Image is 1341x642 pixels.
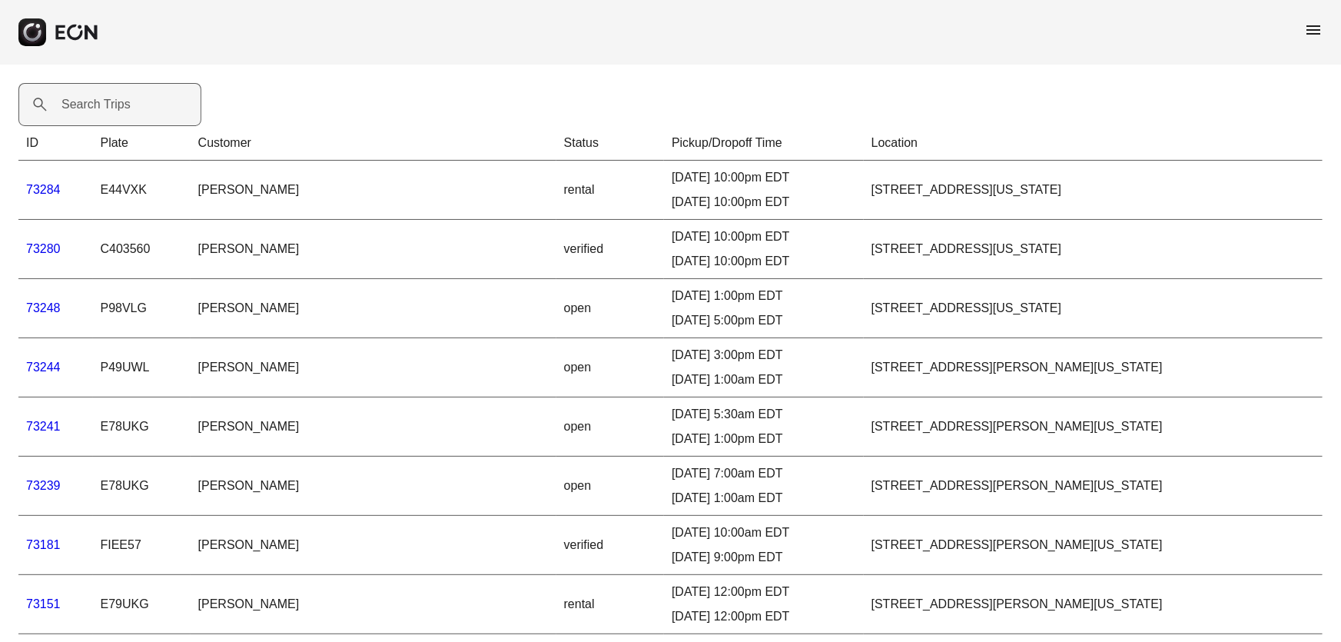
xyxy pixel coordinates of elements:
td: [PERSON_NAME] [191,338,556,398]
a: 73244 [26,361,61,374]
th: Location [864,126,1323,161]
div: [DATE] 10:00pm EDT [672,228,856,246]
div: [DATE] 1:00am EDT [672,489,856,507]
td: [PERSON_NAME] [191,161,556,220]
td: E78UKG [93,398,191,457]
td: E79UKG [93,575,191,634]
th: Customer [191,126,556,161]
td: [STREET_ADDRESS][PERSON_NAME][US_STATE] [864,575,1323,634]
label: Search Trips [61,95,131,114]
div: [DATE] 10:00pm EDT [672,252,856,271]
td: open [556,338,664,398]
td: [STREET_ADDRESS][PERSON_NAME][US_STATE] [864,457,1323,516]
div: [DATE] 1:00pm EDT [672,287,856,305]
td: [STREET_ADDRESS][PERSON_NAME][US_STATE] [864,398,1323,457]
td: rental [556,161,664,220]
div: [DATE] 1:00pm EDT [672,430,856,448]
td: open [556,457,664,516]
td: [STREET_ADDRESS][PERSON_NAME][US_STATE] [864,338,1323,398]
td: [STREET_ADDRESS][US_STATE] [864,279,1323,338]
div: [DATE] 7:00am EDT [672,464,856,483]
td: [PERSON_NAME] [191,279,556,338]
a: 73239 [26,479,61,492]
div: [DATE] 10:00pm EDT [672,168,856,187]
td: P49UWL [93,338,191,398]
td: verified [556,220,664,279]
span: menu [1304,21,1323,39]
td: [PERSON_NAME] [191,516,556,575]
div: [DATE] 5:30am EDT [672,405,856,424]
td: open [556,398,664,457]
a: 73284 [26,183,61,196]
a: 73181 [26,538,61,551]
th: Pickup/Dropoff Time [664,126,864,161]
a: 73280 [26,242,61,255]
td: E78UKG [93,457,191,516]
div: [DATE] 3:00pm EDT [672,346,856,364]
td: rental [556,575,664,634]
a: 73151 [26,597,61,610]
td: [PERSON_NAME] [191,457,556,516]
div: [DATE] 12:00pm EDT [672,583,856,601]
div: [DATE] 9:00pm EDT [672,548,856,567]
th: ID [18,126,93,161]
a: 73248 [26,301,61,314]
td: [STREET_ADDRESS][US_STATE] [864,220,1323,279]
div: [DATE] 12:00pm EDT [672,607,856,626]
td: [PERSON_NAME] [191,398,556,457]
th: Plate [93,126,191,161]
td: [STREET_ADDRESS][PERSON_NAME][US_STATE] [864,516,1323,575]
div: [DATE] 10:00pm EDT [672,193,856,211]
td: open [556,279,664,338]
div: [DATE] 5:00pm EDT [672,311,856,330]
td: FIEE57 [93,516,191,575]
div: [DATE] 10:00am EDT [672,524,856,542]
td: P98VLG [93,279,191,338]
td: C403560 [93,220,191,279]
td: [PERSON_NAME] [191,575,556,634]
th: Status [556,126,664,161]
td: E44VXK [93,161,191,220]
td: [STREET_ADDRESS][US_STATE] [864,161,1323,220]
a: 73241 [26,420,61,433]
div: [DATE] 1:00am EDT [672,371,856,389]
td: verified [556,516,664,575]
td: [PERSON_NAME] [191,220,556,279]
